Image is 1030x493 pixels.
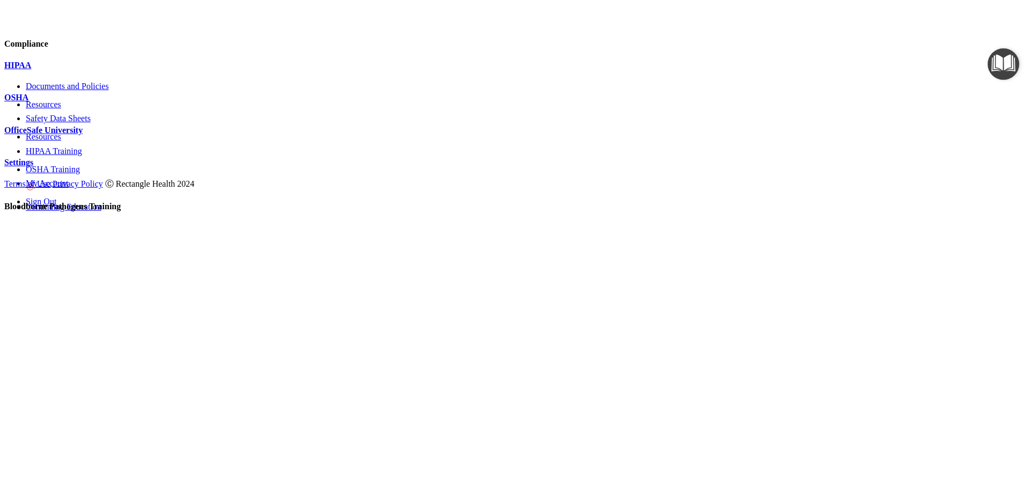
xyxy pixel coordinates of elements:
span: Ⓒ Rectangle Health 2024 [105,179,195,188]
a: Sign Out [26,197,1026,207]
a: Privacy Policy [53,179,103,188]
a: Terms of Use [4,179,50,188]
a: OfficeSafe University [4,126,1026,135]
p: OSHA Training [26,165,1026,174]
img: PMB logo [4,4,150,26]
h4: Bloodborne Pathogens Training [4,202,1026,211]
iframe: Drift Widget Chat Controller [976,419,1017,460]
a: Documents and Policies [26,82,1026,91]
a: Safety Data Sheets [26,114,1026,123]
h4: Compliance [4,39,1026,49]
a: Settings [4,158,1026,167]
button: Open Resource Center [988,48,1019,80]
a: Resources [26,132,1026,142]
a: HIPAA Training [26,146,1026,156]
a: HIPAA [4,61,1026,70]
a: Resources [26,100,1026,109]
a: OSHA [4,93,1026,102]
